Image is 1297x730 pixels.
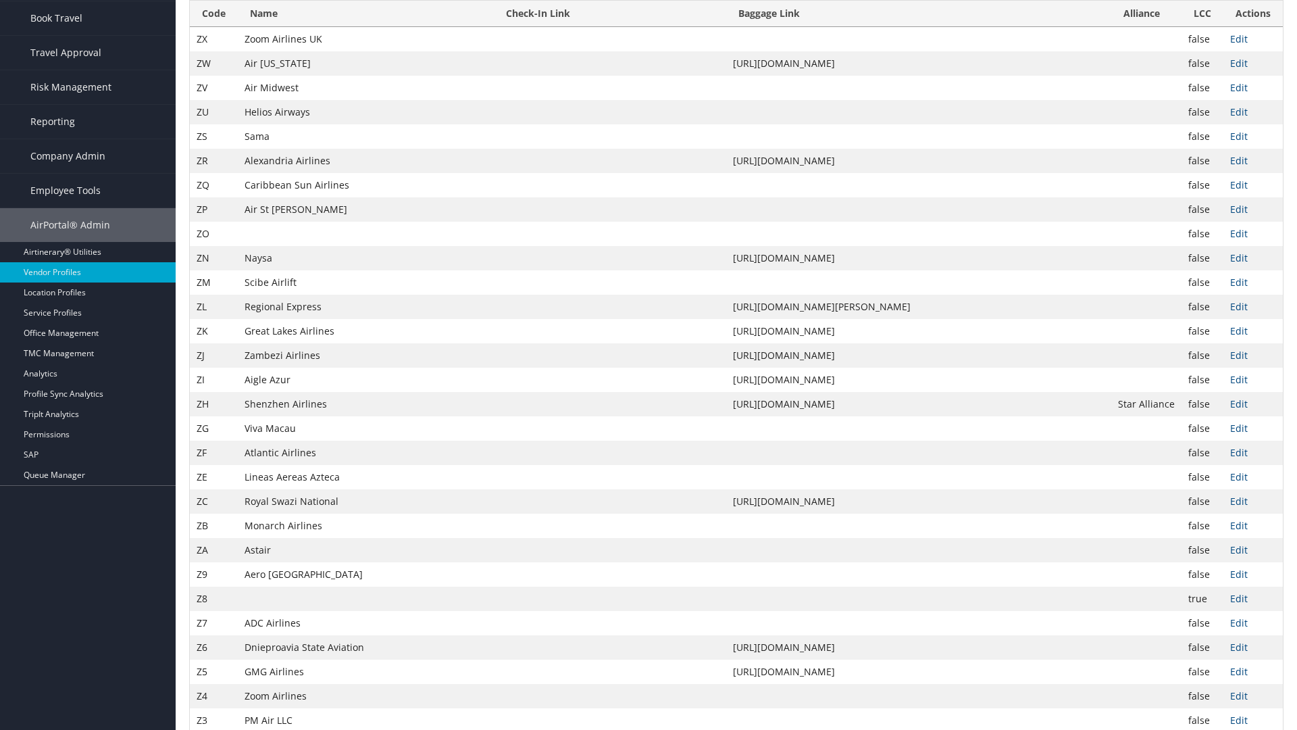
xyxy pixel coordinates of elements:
a: Edit [1230,689,1248,702]
td: Air Midwest [238,76,494,100]
span: Company Admin [30,139,105,173]
td: Air St [PERSON_NAME] [238,197,494,222]
td: Z7 [190,611,238,635]
td: false [1181,392,1223,416]
td: false [1181,416,1223,441]
td: [URL][DOMAIN_NAME] [726,368,1111,392]
td: [URL][DOMAIN_NAME] [726,246,1111,270]
a: Edit [1230,32,1248,45]
td: Z6 [190,635,238,660]
td: Zoom Airlines [238,684,494,708]
td: false [1181,197,1223,222]
td: ZJ [190,343,238,368]
a: Edit [1230,251,1248,264]
td: ZH [190,392,238,416]
td: ZL [190,295,238,319]
td: Astair [238,538,494,562]
a: Edit [1230,105,1248,118]
td: false [1181,514,1223,538]
a: Edit [1230,422,1248,435]
td: Air [US_STATE] [238,51,494,76]
a: Edit [1230,203,1248,216]
a: Edit [1230,568,1248,581]
a: Edit [1230,178,1248,191]
td: Star Alliance [1111,392,1181,416]
td: Helios Airways [238,100,494,124]
td: false [1181,343,1223,368]
a: Edit [1230,592,1248,605]
th: Name: activate to sort column ascending [238,1,494,27]
td: false [1181,222,1223,246]
td: true [1181,587,1223,611]
td: Aigle Azur [238,368,494,392]
td: [URL][DOMAIN_NAME] [726,660,1111,684]
td: Z4 [190,684,238,708]
td: false [1181,51,1223,76]
td: [URL][DOMAIN_NAME] [726,343,1111,368]
span: Travel Approval [30,36,101,70]
a: Edit [1230,349,1248,362]
a: Edit [1230,446,1248,459]
a: Edit [1230,276,1248,289]
td: [URL][DOMAIN_NAME][PERSON_NAME] [726,295,1111,319]
td: Dnieproavia State Aviation [238,635,494,660]
a: Edit [1230,519,1248,532]
td: Zambezi Airlines [238,343,494,368]
a: Edit [1230,616,1248,629]
span: AirPortal® Admin [30,208,110,242]
a: Edit [1230,373,1248,386]
span: Risk Management [30,70,111,104]
span: Book Travel [30,1,82,35]
th: Actions [1223,1,1283,27]
td: false [1181,611,1223,635]
td: false [1181,368,1223,392]
td: false [1181,295,1223,319]
td: false [1181,173,1223,197]
a: Edit [1230,470,1248,483]
th: Alliance: activate to sort column ascending [1111,1,1181,27]
td: ZW [190,51,238,76]
td: ZI [190,368,238,392]
td: ZX [190,27,238,51]
td: [URL][DOMAIN_NAME] [726,319,1111,343]
td: ZG [190,416,238,441]
td: false [1181,635,1223,660]
td: Sama [238,124,494,149]
td: ZS [190,124,238,149]
td: false [1181,465,1223,489]
td: ADC Airlines [238,611,494,635]
td: ZQ [190,173,238,197]
td: false [1181,441,1223,465]
td: Atlantic Airlines [238,441,494,465]
td: false [1181,27,1223,51]
th: Code: activate to sort column ascending [190,1,238,27]
td: Z9 [190,562,238,587]
td: false [1181,246,1223,270]
td: Caribbean Sun Airlines [238,173,494,197]
td: false [1181,538,1223,562]
a: Edit [1230,714,1248,727]
td: false [1181,76,1223,100]
td: Zoom Airlines UK [238,27,494,51]
td: ZA [190,538,238,562]
td: GMG Airlines [238,660,494,684]
td: false [1181,319,1223,343]
td: Z8 [190,587,238,611]
a: Edit [1230,130,1248,143]
td: ZV [190,76,238,100]
th: LCC: activate to sort column ascending [1181,1,1223,27]
a: Edit [1230,324,1248,337]
td: Z5 [190,660,238,684]
td: Alexandria Airlines [238,149,494,173]
a: Edit [1230,495,1248,508]
td: ZP [190,197,238,222]
td: ZE [190,465,238,489]
td: Regional Express [238,295,494,319]
td: false [1181,124,1223,149]
a: Edit [1230,154,1248,167]
td: Scibe Airlift [238,270,494,295]
td: [URL][DOMAIN_NAME] [726,392,1111,416]
td: false [1181,270,1223,295]
td: ZB [190,514,238,538]
td: [URL][DOMAIN_NAME] [726,635,1111,660]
